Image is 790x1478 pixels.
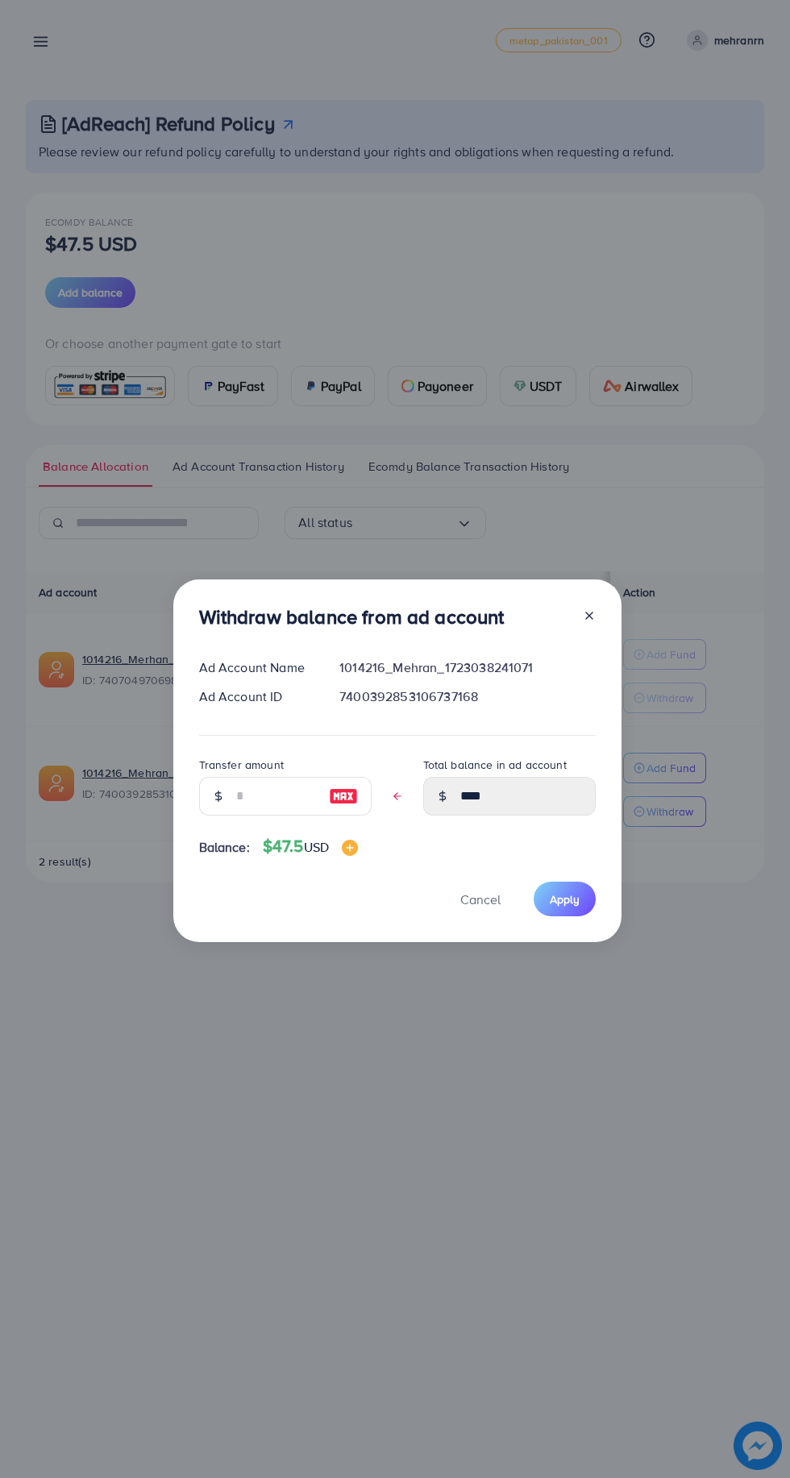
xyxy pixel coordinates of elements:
[186,658,327,677] div: Ad Account Name
[263,837,358,857] h4: $47.5
[423,757,567,773] label: Total balance in ad account
[329,787,358,806] img: image
[199,605,505,629] h3: Withdraw balance from ad account
[199,838,250,857] span: Balance:
[342,840,358,856] img: image
[460,891,501,908] span: Cancel
[440,882,521,916] button: Cancel
[326,687,608,706] div: 7400392853106737168
[186,687,327,706] div: Ad Account ID
[534,882,596,916] button: Apply
[304,838,329,856] span: USD
[199,757,284,773] label: Transfer amount
[326,658,608,677] div: 1014216_Mehran_1723038241071
[550,891,580,907] span: Apply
